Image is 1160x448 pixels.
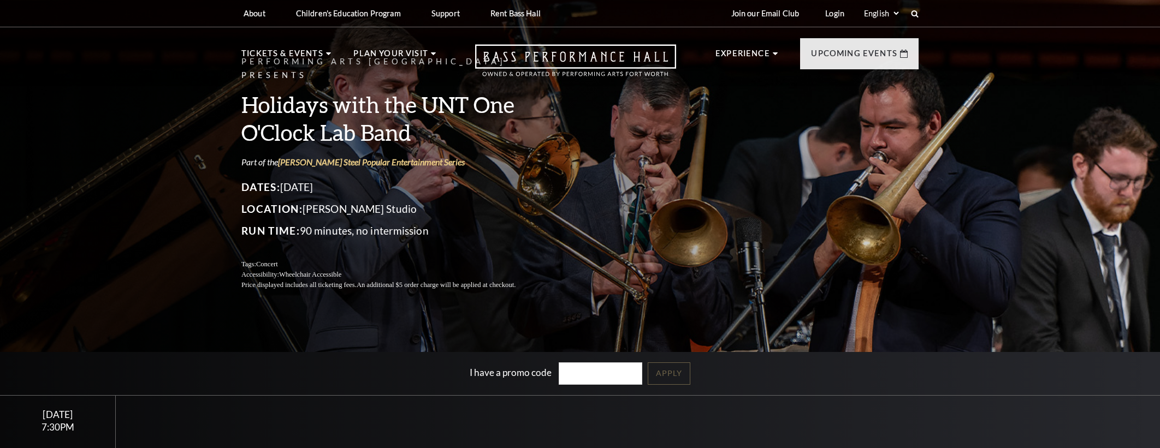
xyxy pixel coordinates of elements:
span: Run Time: [241,224,300,237]
p: Rent Bass Hall [490,9,541,18]
div: 7:30PM [13,422,103,432]
p: 90 minutes, no intermission [241,222,542,240]
p: Tickets & Events [241,47,323,67]
p: Accessibility: [241,270,542,280]
div: [DATE] [13,409,103,420]
a: [PERSON_NAME] Steel Popular Entertainment Series [278,157,465,167]
p: Plan Your Visit [353,47,428,67]
label: I have a promo code [470,367,552,378]
p: Part of the [241,156,542,168]
p: Support [431,9,460,18]
span: An additional $5 order charge will be applied at checkout. [357,281,516,289]
p: Price displayed includes all ticketing fees. [241,280,542,290]
h3: Holidays with the UNT One O'Clock Lab Band [241,91,542,146]
select: Select: [862,8,901,19]
p: [PERSON_NAME] Studio [241,200,542,218]
p: Tags: [241,259,542,270]
p: [DATE] [241,179,542,196]
p: Children's Education Program [296,9,401,18]
p: Upcoming Events [811,47,897,67]
p: About [244,9,265,18]
span: Dates: [241,181,280,194]
span: Wheelchair Accessible [279,271,341,278]
span: Location: [241,202,303,215]
p: Experience [715,47,770,67]
span: Concert [256,260,278,268]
